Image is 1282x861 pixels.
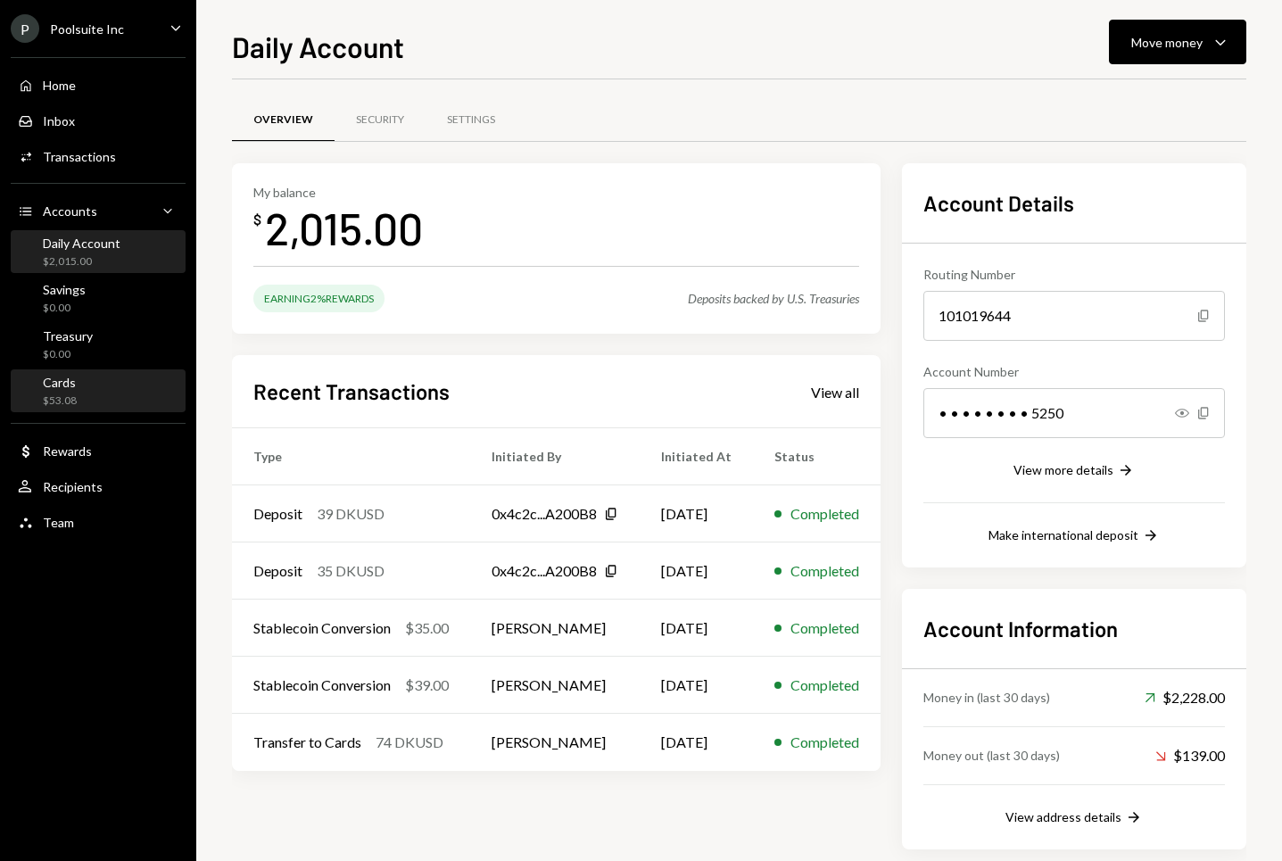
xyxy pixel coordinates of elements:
[1013,461,1135,481] button: View more details
[923,688,1050,707] div: Money in (last 30 days)
[790,503,859,525] div: Completed
[426,97,517,143] a: Settings
[11,14,39,43] div: P
[43,113,75,128] div: Inbox
[43,443,92,459] div: Rewards
[11,69,186,101] a: Home
[11,277,186,319] a: Savings$0.00
[988,527,1138,542] div: Make international deposit
[1013,462,1113,477] div: View more details
[11,435,186,467] a: Rewards
[470,600,640,657] td: [PERSON_NAME]
[790,675,859,696] div: Completed
[11,230,186,273] a: Daily Account$2,015.00
[43,282,86,297] div: Savings
[11,140,186,172] a: Transactions
[811,382,859,402] a: View all
[923,388,1225,438] div: • • • • • • • • 5250
[253,211,261,228] div: $
[640,600,753,657] td: [DATE]
[492,503,597,525] div: 0x4c2c...A200B8
[640,485,753,542] td: [DATE]
[470,428,640,485] th: Initiated By
[43,375,77,390] div: Cards
[1145,687,1225,708] div: $2,228.00
[43,328,93,344] div: Treasury
[11,506,186,538] a: Team
[43,515,74,530] div: Team
[335,97,426,143] a: Security
[492,560,597,582] div: 0x4c2c...A200B8
[923,746,1060,765] div: Money out (last 30 days)
[253,112,313,128] div: Overview
[811,384,859,402] div: View all
[470,714,640,771] td: [PERSON_NAME]
[253,560,302,582] div: Deposit
[790,560,859,582] div: Completed
[253,285,385,312] div: Earning 2% Rewards
[253,377,450,406] h2: Recent Transactions
[253,675,391,696] div: Stablecoin Conversion
[43,78,76,93] div: Home
[253,185,423,200] div: My balance
[1155,745,1225,766] div: $139.00
[470,657,640,714] td: [PERSON_NAME]
[688,291,859,306] div: Deposits backed by U.S. Treasuries
[1109,20,1246,64] button: Move money
[640,428,753,485] th: Initiated At
[232,428,470,485] th: Type
[43,301,86,316] div: $0.00
[11,195,186,227] a: Accounts
[317,503,385,525] div: 39 DKUSD
[43,393,77,409] div: $53.08
[232,29,404,64] h1: Daily Account
[753,428,881,485] th: Status
[988,526,1160,546] button: Make international deposit
[43,236,120,251] div: Daily Account
[376,732,443,753] div: 74 DKUSD
[640,657,753,714] td: [DATE]
[1005,809,1121,824] div: View address details
[405,617,449,639] div: $35.00
[253,617,391,639] div: Stablecoin Conversion
[50,21,124,37] div: Poolsuite Inc
[43,149,116,164] div: Transactions
[11,104,186,137] a: Inbox
[790,732,859,753] div: Completed
[265,200,423,256] div: 2,015.00
[43,203,97,219] div: Accounts
[11,470,186,502] a: Recipients
[356,112,404,128] div: Security
[447,112,495,128] div: Settings
[1131,33,1203,52] div: Move money
[1005,808,1143,828] button: View address details
[790,617,859,639] div: Completed
[253,503,302,525] div: Deposit
[405,675,449,696] div: $39.00
[232,97,335,143] a: Overview
[11,323,186,366] a: Treasury$0.00
[253,732,361,753] div: Transfer to Cards
[923,614,1225,643] h2: Account Information
[43,254,120,269] div: $2,015.00
[43,479,103,494] div: Recipients
[923,291,1225,341] div: 101019644
[11,369,186,412] a: Cards$53.08
[923,265,1225,284] div: Routing Number
[317,560,385,582] div: 35 DKUSD
[640,714,753,771] td: [DATE]
[923,362,1225,381] div: Account Number
[923,188,1225,218] h2: Account Details
[43,347,93,362] div: $0.00
[640,542,753,600] td: [DATE]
